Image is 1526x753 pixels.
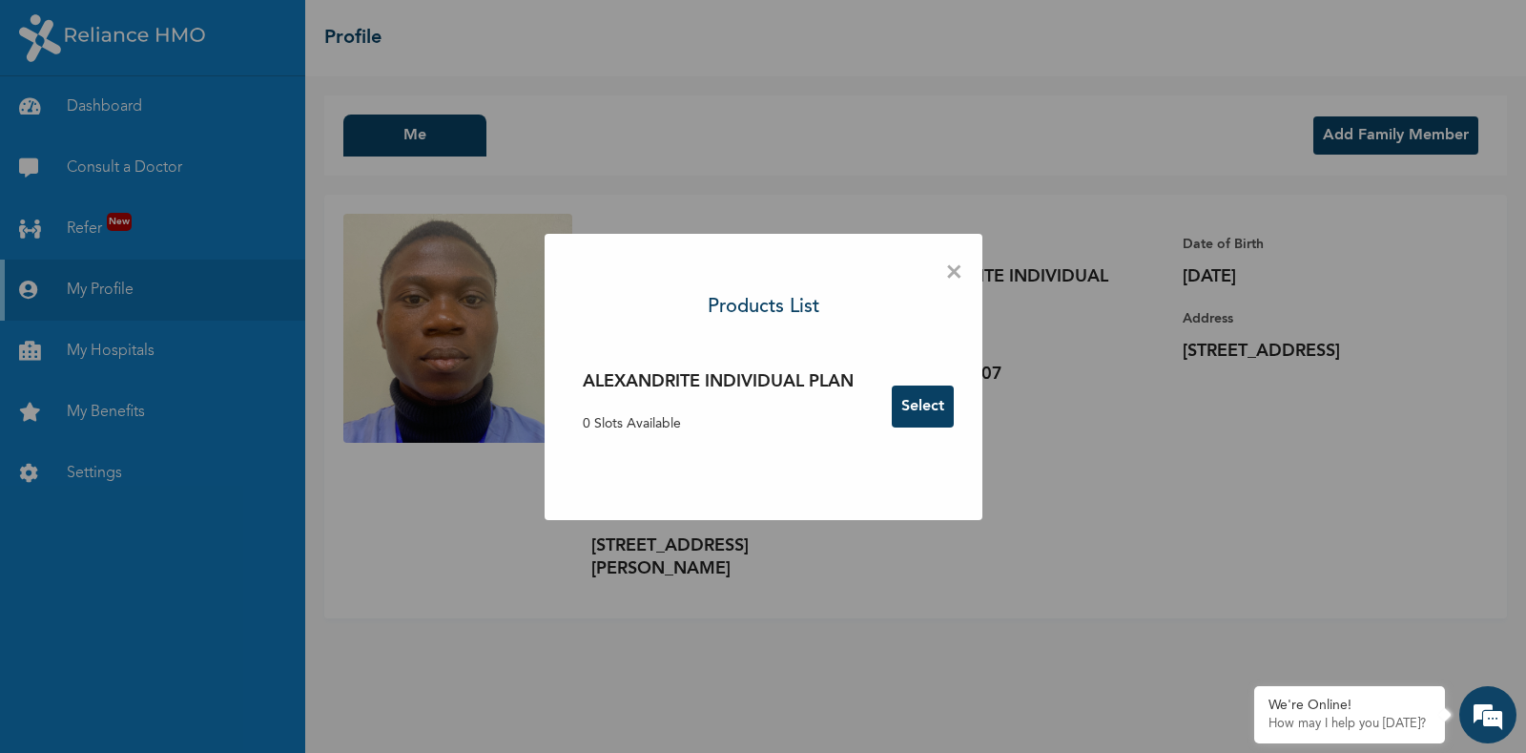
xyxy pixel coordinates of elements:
[583,414,854,434] p: 0 Slots Available
[111,270,263,463] span: We're online!
[10,580,363,647] textarea: Type your message and hit 'Enter'
[10,680,187,694] span: Conversation
[99,107,320,132] div: Chat with us now
[35,95,77,143] img: d_794563401_company_1708531726252_794563401
[1268,698,1431,714] div: We're Online!
[945,253,963,293] span: ×
[1268,717,1431,732] p: How may I help you today?
[892,386,954,428] button: Select
[708,293,819,322] h3: Products List
[313,10,359,55] div: Minimize live chat window
[583,369,854,395] h3: ALEXANDRITE INDIVIDUAL PLAN
[187,647,364,706] div: FAQs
